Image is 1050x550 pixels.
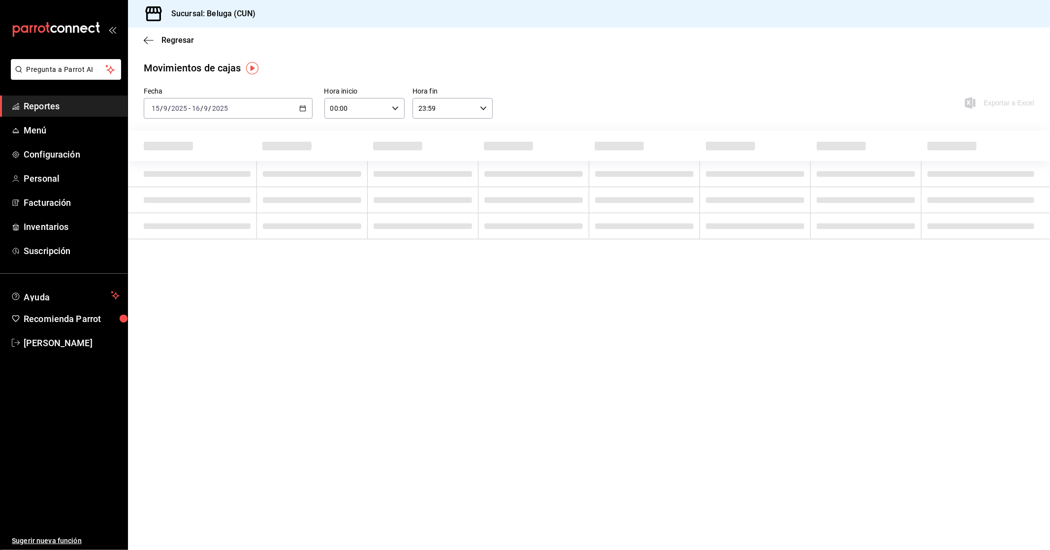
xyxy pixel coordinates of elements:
input: -- [163,104,168,112]
span: / [160,104,163,112]
label: Hora inicio [324,88,405,95]
span: Personal [24,172,120,185]
span: Sugerir nueva función [12,536,120,546]
img: Tooltip marker [246,62,258,74]
span: / [200,104,203,112]
span: Recomienda Parrot [24,312,120,325]
span: / [209,104,212,112]
input: ---- [212,104,228,112]
input: -- [191,104,200,112]
span: [PERSON_NAME] [24,336,120,350]
span: Facturación [24,196,120,209]
span: Menú [24,124,120,137]
input: ---- [171,104,188,112]
span: Ayuda [24,290,107,301]
span: Inventarios [24,220,120,233]
h3: Sucursal: Beluga (CUN) [163,8,255,20]
span: / [168,104,171,112]
button: Regresar [144,35,194,45]
label: Fecha [144,88,313,95]
input: -- [151,104,160,112]
input: -- [204,104,209,112]
div: Movimientos de cajas [144,61,241,75]
button: Pregunta a Parrot AI [11,59,121,80]
span: Reportes [24,99,120,113]
a: Pregunta a Parrot AI [7,71,121,82]
span: Pregunta a Parrot AI [27,65,106,75]
span: - [189,104,191,112]
label: Hora fin [413,88,493,95]
button: open_drawer_menu [108,26,116,33]
span: Regresar [161,35,194,45]
span: Suscripción [24,244,120,258]
span: Configuración [24,148,120,161]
